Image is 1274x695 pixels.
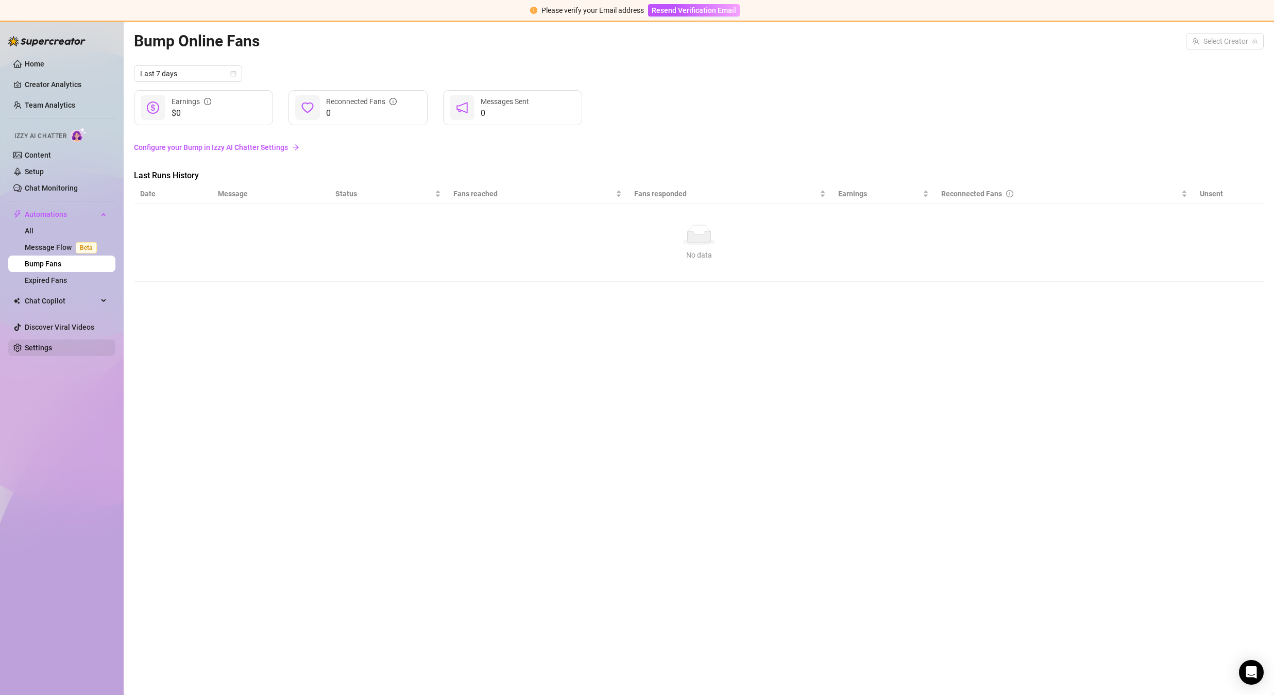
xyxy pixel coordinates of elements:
img: AI Chatter [71,127,87,142]
span: Automations [25,206,98,223]
div: Reconnected Fans [941,188,1179,199]
span: Fans responded [634,188,818,199]
a: Home [25,60,44,68]
div: Please verify your Email address [541,5,644,16]
div: Open Intercom Messenger [1239,660,1264,685]
span: thunderbolt [13,210,22,218]
span: exclamation-circle [530,7,537,14]
div: No data [144,249,1253,261]
a: Content [25,151,51,159]
th: Message [212,184,330,204]
img: logo-BBDzfeDw.svg [8,36,86,46]
th: Status [329,184,447,204]
span: 0 [326,107,397,120]
span: Messages Sent [481,97,529,106]
button: Resend Verification Email [648,4,740,16]
a: Chat Monitoring [25,184,78,192]
a: Discover Viral Videos [25,323,94,331]
a: All [25,227,33,235]
span: Beta [76,242,97,253]
a: Configure your Bump in Izzy AI Chatter Settingsarrow-right [134,138,1264,157]
th: Fans reached [447,184,628,204]
span: dollar [147,101,159,114]
span: Izzy AI Chatter [14,131,66,141]
span: calendar [230,71,236,77]
th: Earnings [832,184,935,204]
th: Date [134,184,212,204]
article: Bump Online Fans [134,29,260,53]
span: 0 [481,107,529,120]
span: team [1252,38,1258,44]
a: Settings [25,344,52,352]
a: Message FlowBeta [25,243,101,251]
span: Earnings [838,188,921,199]
span: Resend Verification Email [652,6,736,14]
span: Status [335,188,433,199]
a: Configure your Bump in Izzy AI Chatter Settings [134,142,1264,153]
th: Unsent [1194,184,1229,204]
span: info-circle [389,98,397,105]
span: info-circle [1006,190,1013,197]
a: Team Analytics [25,101,75,109]
img: Chat Copilot [13,297,20,304]
a: Bump Fans [25,260,61,268]
span: Last Runs History [134,169,307,182]
span: Chat Copilot [25,293,98,309]
a: Expired Fans [25,276,67,284]
span: info-circle [204,98,211,105]
span: arrow-right [292,144,299,151]
a: Setup [25,167,44,176]
span: Fans reached [453,188,614,199]
span: heart [301,101,314,114]
div: Reconnected Fans [326,96,397,107]
span: $0 [172,107,211,120]
div: Earnings [172,96,211,107]
a: Creator Analytics [25,76,107,93]
span: Last 7 days [140,66,236,81]
span: notification [456,101,468,114]
th: Fans responded [628,184,832,204]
